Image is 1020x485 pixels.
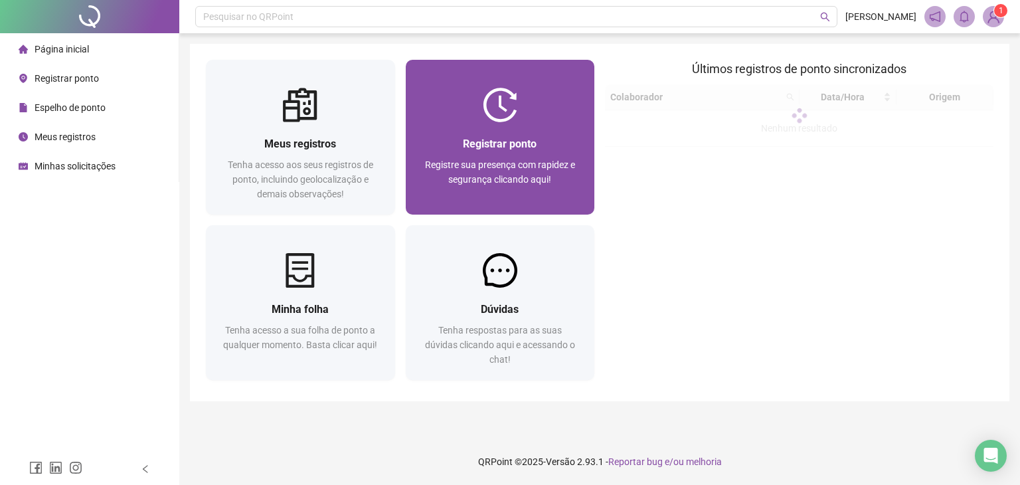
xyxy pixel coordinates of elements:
[264,138,336,150] span: Meus registros
[179,438,1020,485] footer: QRPoint © 2025 - 2.93.1 -
[35,73,99,84] span: Registrar ponto
[425,325,575,365] span: Tenha respostas para as suas dúvidas clicando aqui e acessando o chat!
[608,456,722,467] span: Reportar bug e/ou melhoria
[546,456,575,467] span: Versão
[29,461,42,474] span: facebook
[19,132,28,142] span: clock-circle
[820,12,830,22] span: search
[19,103,28,112] span: file
[19,161,28,171] span: schedule
[228,159,373,199] span: Tenha acesso aos seus registros de ponto, incluindo geolocalização e demais observações!
[406,60,595,215] a: Registrar pontoRegistre sua presença com rapidez e segurança clicando aqui!
[929,11,941,23] span: notification
[692,62,906,76] span: Últimos registros de ponto sincronizados
[999,6,1003,15] span: 1
[272,303,329,316] span: Minha folha
[425,159,575,185] span: Registre sua presença com rapidez e segurança clicando aqui!
[958,11,970,23] span: bell
[206,60,395,215] a: Meus registrosTenha acesso aos seus registros de ponto, incluindo geolocalização e demais observa...
[19,45,28,54] span: home
[35,102,106,113] span: Espelho de ponto
[69,461,82,474] span: instagram
[223,325,377,350] span: Tenha acesso a sua folha de ponto a qualquer momento. Basta clicar aqui!
[35,44,89,54] span: Página inicial
[19,74,28,83] span: environment
[35,132,96,142] span: Meus registros
[983,7,1003,27] img: 93212
[975,440,1007,472] div: Open Intercom Messenger
[141,464,150,474] span: left
[994,4,1007,17] sup: Atualize o seu contato no menu Meus Dados
[35,161,116,171] span: Minhas solicitações
[463,138,537,150] span: Registrar ponto
[206,225,395,380] a: Minha folhaTenha acesso a sua folha de ponto a qualquer momento. Basta clicar aqui!
[845,9,916,24] span: [PERSON_NAME]
[481,303,519,316] span: Dúvidas
[406,225,595,380] a: DúvidasTenha respostas para as suas dúvidas clicando aqui e acessando o chat!
[49,461,62,474] span: linkedin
